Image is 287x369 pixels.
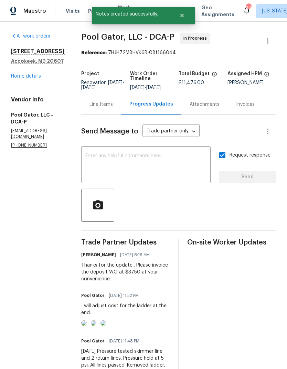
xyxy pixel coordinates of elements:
span: Geo Assignments [201,4,234,18]
span: [DATE] 11:52 PM [109,292,139,299]
a: All work orders [11,34,50,39]
span: Pool Gator, LLC - DCA-P [81,33,174,41]
div: 7HJH72M8HVK6R-08f1660d4 [81,49,276,56]
div: Trade partner only [142,126,200,137]
span: Visits [66,8,80,14]
span: The hpm assigned to this work order. [264,71,269,80]
a: Home details [11,74,41,79]
h4: Vendor Info [11,96,65,103]
span: - [81,80,124,90]
div: Thanks for the update . Please invoice the deposit WO at $3750 at your convenience. [81,262,170,282]
span: Work Orders [118,4,135,18]
span: Trade Partner Updates [81,239,170,246]
span: $11,476.00 [179,80,204,85]
button: Close [171,9,193,22]
span: On-site Worker Updates [187,239,276,246]
span: [DATE] [146,85,161,90]
span: Projects [88,8,109,14]
h6: [PERSON_NAME] [81,251,116,258]
span: [DATE] 11:48 PM [109,338,139,345]
span: Notes created successfully. [92,7,171,21]
h5: Work Order Timeline [130,71,179,81]
h6: Pool Gator [81,292,105,299]
span: Renovation [81,80,124,90]
span: Maestro [23,8,46,14]
b: Reference: [81,50,107,55]
span: - [130,85,161,90]
div: 23 [246,4,251,11]
span: [DATE] 8:16 AM [120,251,150,258]
span: Send Message to [81,128,138,135]
div: Progress Updates [129,101,173,108]
h5: Assigned HPM [227,71,262,76]
div: I will adjust cost for the ladder at the end. [81,302,170,316]
span: [DATE] [108,80,123,85]
div: Invoices [236,101,255,108]
span: The total cost of line items that have been proposed by Opendoor. This sum includes line items th... [212,71,217,80]
span: [DATE] [81,85,96,90]
h5: Project [81,71,99,76]
h5: Total Budget [179,71,210,76]
h5: Pool Gator, LLC - DCA-P [11,111,65,125]
span: In Progress [183,35,210,42]
h6: Pool Gator [81,338,105,345]
div: [PERSON_NAME] [227,80,276,85]
div: Attachments [190,101,220,108]
span: Request response [230,152,270,159]
span: [DATE] [130,85,145,90]
div: Line Items [89,101,113,108]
